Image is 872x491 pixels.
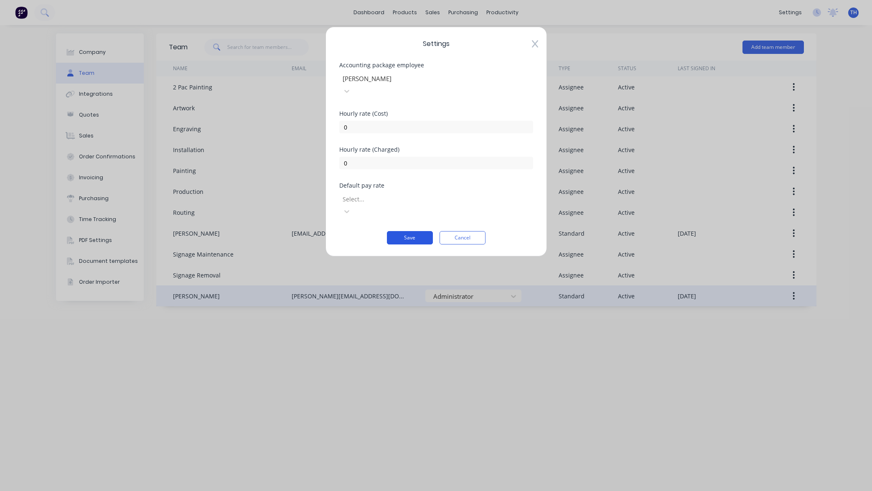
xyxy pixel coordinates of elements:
[339,62,533,68] div: Accounting package employee
[339,121,533,133] input: $0
[339,39,533,49] span: Settings
[387,231,433,244] button: Save
[339,157,533,169] input: $0
[339,147,533,153] div: Hourly rate (Charged)
[339,111,533,117] div: Hourly rate (Cost)
[339,183,533,188] div: Default pay rate
[440,231,486,244] button: Cancel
